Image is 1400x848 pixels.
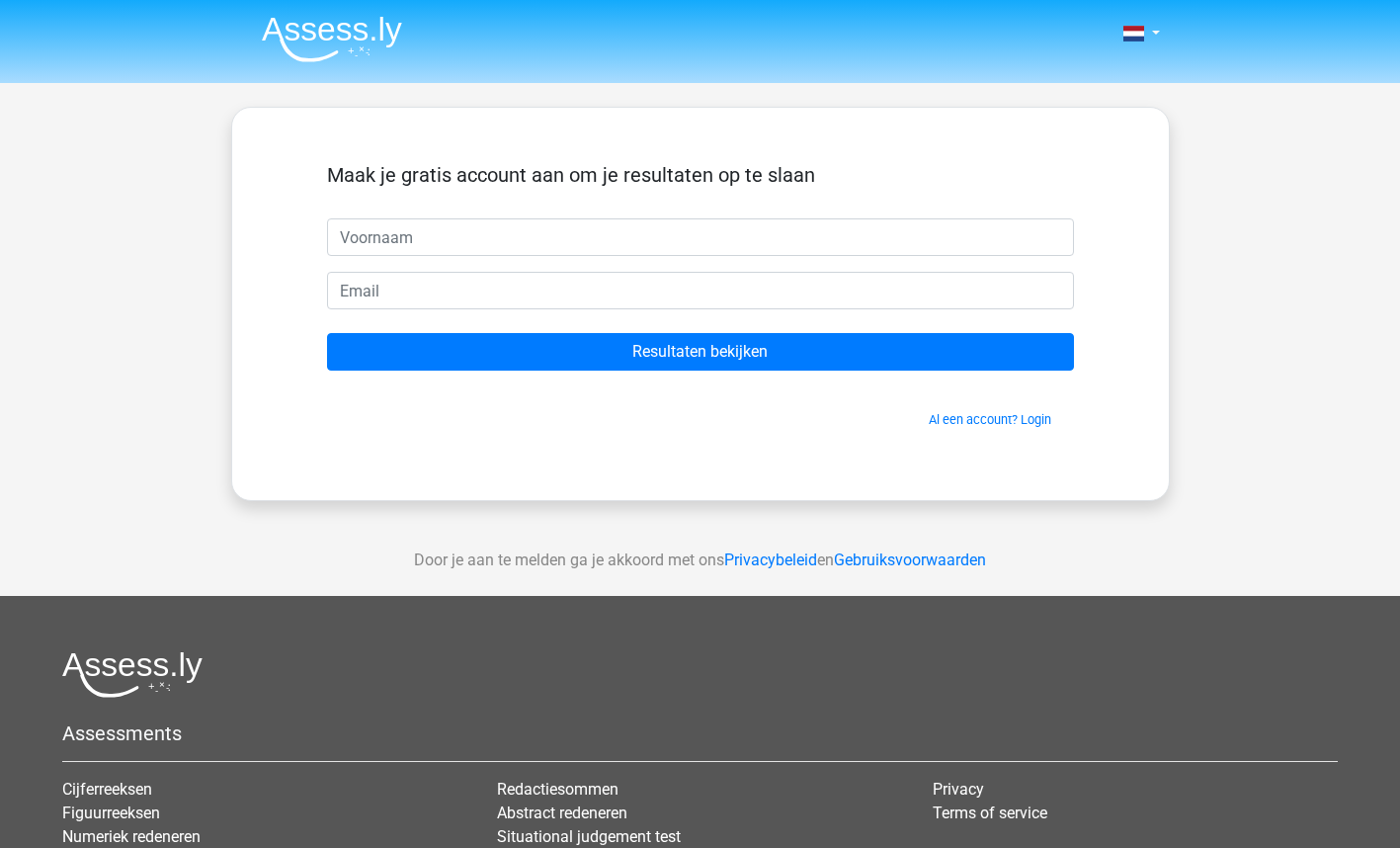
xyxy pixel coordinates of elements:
[327,272,1074,309] input: Email
[724,551,817,569] a: Privacybeleid
[834,551,986,569] a: Gebruiksvoorwaarden
[327,333,1074,371] input: Resultaten bekijken
[929,412,1051,427] a: Al een account? Login
[933,804,1047,822] a: Terms of service
[262,16,402,62] img: Assessly
[62,780,152,799] a: Cijferreeksen
[62,827,201,846] a: Numeriek redeneren
[62,651,203,698] img: Assessly logo
[327,218,1074,256] input: Voornaam
[497,804,627,822] a: Abstract redeneren
[933,780,984,799] a: Privacy
[497,827,681,846] a: Situational judgement test
[497,780,618,799] a: Redactiesommen
[62,721,1338,745] h5: Assessments
[327,163,1074,187] h5: Maak je gratis account aan om je resultaten op te slaan
[62,804,160,822] a: Figuurreeksen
